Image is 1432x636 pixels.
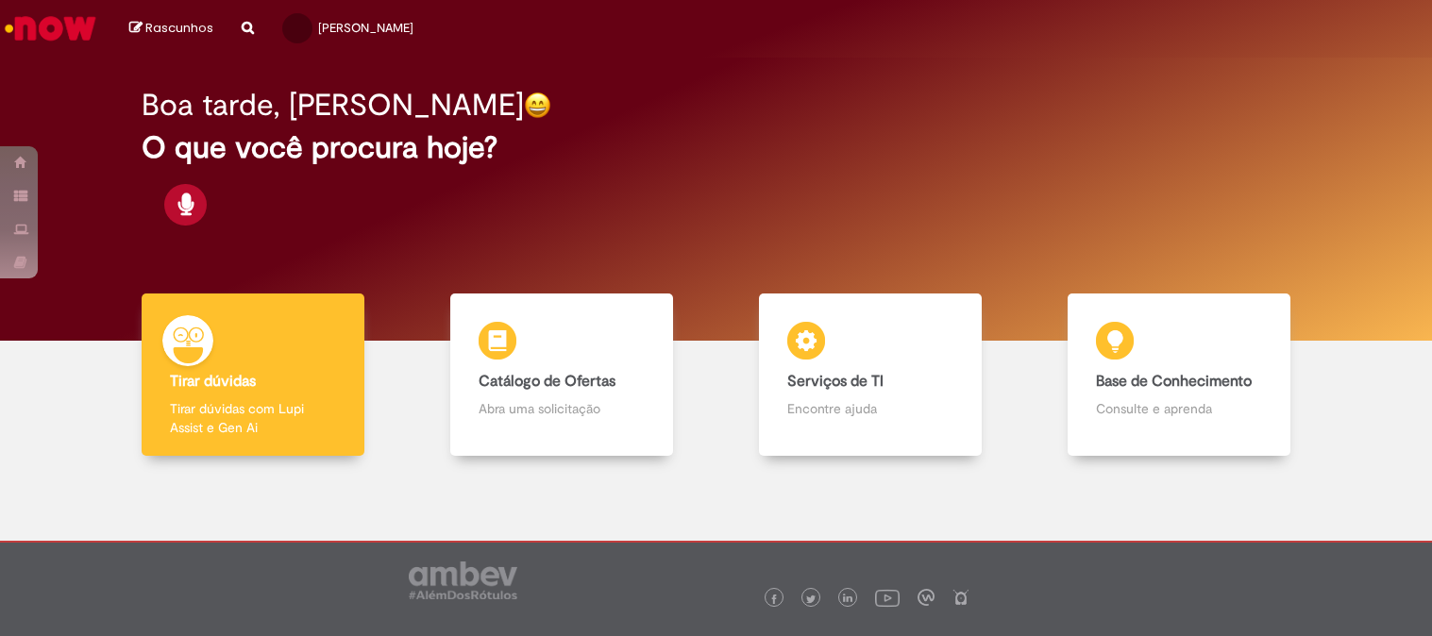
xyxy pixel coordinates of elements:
[1096,372,1252,391] b: Base de Conhecimento
[843,594,852,605] img: logo_footer_linkedin.png
[918,589,935,606] img: logo_footer_workplace.png
[142,89,524,122] h2: Boa tarde, [PERSON_NAME]
[318,20,413,36] span: [PERSON_NAME]
[142,131,1289,164] h2: O que você procura hoje?
[952,589,969,606] img: logo_footer_naosei.png
[716,293,1025,457] a: Serviços de TI Encontre ajuda
[170,399,336,437] p: Tirar dúvidas com Lupi Assist e Gen Ai
[170,372,256,391] b: Tirar dúvidas
[787,372,884,391] b: Serviços de TI
[1096,399,1262,418] p: Consulte e aprenda
[875,585,900,610] img: logo_footer_youtube.png
[479,372,615,391] b: Catálogo de Ofertas
[409,561,517,599] img: logo_footer_ambev_rotulo_gray.png
[2,9,99,47] img: ServiceNow
[787,399,953,418] p: Encontre ajuda
[806,594,816,604] img: logo_footer_twitter.png
[769,594,779,604] img: logo_footer_facebook.png
[524,92,551,119] img: happy-face.png
[145,19,213,37] span: Rascunhos
[479,399,645,418] p: Abra uma solicitação
[1024,293,1333,457] a: Base de Conhecimento Consulte e aprenda
[99,293,408,457] a: Tirar dúvidas Tirar dúvidas com Lupi Assist e Gen Ai
[129,20,213,38] a: Rascunhos
[408,293,716,457] a: Catálogo de Ofertas Abra uma solicitação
